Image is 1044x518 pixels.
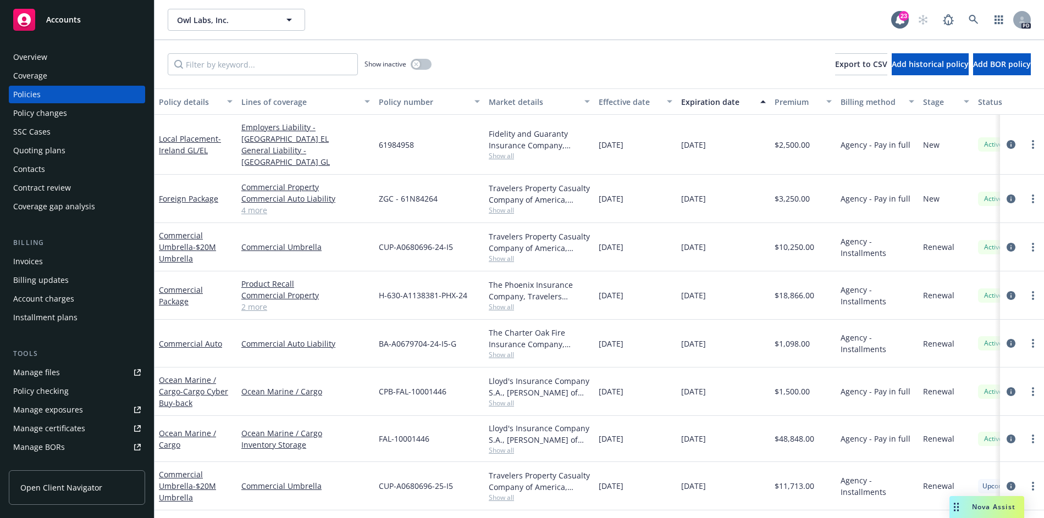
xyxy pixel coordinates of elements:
span: Agency - Pay in full [841,386,910,397]
a: Report a Bug [937,9,959,31]
span: [DATE] [599,289,623,301]
span: Renewal [923,480,954,492]
a: Manage BORs [9,438,145,456]
a: circleInformation [1004,289,1018,302]
button: Expiration date [677,88,770,115]
button: Add historical policy [892,53,969,75]
span: Show all [489,151,590,160]
button: Policy number [374,88,484,115]
a: Search [963,9,985,31]
a: Commercial Property [241,181,370,193]
div: Effective date [599,96,660,108]
button: Owl Labs, Inc. [168,9,305,31]
a: Manage files [9,364,145,381]
span: Agency - Installments [841,284,914,307]
div: Quoting plans [13,142,65,159]
span: Show all [489,445,590,455]
button: Effective date [594,88,677,115]
span: $10,250.00 [775,241,814,253]
a: Policy changes [9,104,145,122]
a: circleInformation [1004,241,1018,254]
span: New [923,139,940,151]
a: Commercial Umbrella [241,241,370,253]
div: Installment plans [13,309,78,326]
span: BA-A0679704-24-I5-G [379,338,456,349]
a: Employers Liability - [GEOGRAPHIC_DATA] EL [241,121,370,144]
span: Renewal [923,338,954,349]
div: Manage exposures [13,401,83,419]
a: circleInformation [1004,337,1018,350]
a: Summary of insurance [9,457,145,475]
span: 61984958 [379,139,414,151]
div: The Phoenix Insurance Company, Travelers Insurance [489,279,590,302]
div: Fidelity and Guaranty Insurance Company, Travelers Insurance [489,128,590,151]
span: Agency - Installments [841,475,914,498]
div: Tools [9,348,145,359]
span: Show inactive [364,59,406,69]
div: Policy changes [13,104,67,122]
span: Active [982,242,1004,252]
a: Contacts [9,160,145,178]
span: [DATE] [681,480,706,492]
span: H-630-A1138381-PHX-24 [379,289,467,301]
span: [DATE] [681,338,706,349]
a: Switch app [988,9,1010,31]
span: [DATE] [681,241,706,253]
a: more [1026,337,1040,350]
a: Ocean Marine / Cargo [241,427,370,439]
a: Commercial Package [159,285,203,307]
span: [DATE] [599,241,623,253]
div: Policy number [379,96,468,108]
a: Accounts [9,4,145,35]
span: [DATE] [599,480,623,492]
span: FAL-10001446 [379,433,429,444]
span: Show all [489,302,590,311]
a: Commercial Umbrella [241,480,370,492]
div: Premium [775,96,820,108]
a: more [1026,289,1040,302]
div: Manage files [13,364,60,381]
span: [DATE] [681,139,706,151]
div: Summary of insurance [13,457,97,475]
span: Renewal [923,289,954,301]
a: Coverage gap analysis [9,198,145,215]
span: Active [982,338,1004,348]
span: Add historical policy [892,59,969,69]
div: Contacts [13,160,45,178]
span: [DATE] [681,386,706,397]
span: Active [982,387,1004,397]
span: Export to CSV [835,59,887,69]
span: Show all [489,398,590,408]
a: Commercial Property [241,289,370,301]
input: Filter by keyword... [168,53,358,75]
div: Billing method [841,96,902,108]
span: Open Client Navigator [20,482,102,493]
span: Manage exposures [9,401,145,419]
span: [DATE] [599,433,623,444]
div: Manage certificates [13,420,85,437]
a: Start snowing [912,9,934,31]
a: more [1026,432,1040,445]
a: Contract review [9,179,145,197]
span: Show all [489,350,590,359]
button: Premium [770,88,836,115]
a: Installment plans [9,309,145,326]
div: Policies [13,86,41,103]
a: Coverage [9,67,145,85]
span: Active [982,291,1004,300]
a: Commercial Auto Liability [241,338,370,349]
div: Billing [9,237,145,248]
span: Agency - Pay in full [841,193,910,204]
a: Policy checking [9,382,145,400]
a: circleInformation [1004,138,1018,151]
div: Coverage gap analysis [13,198,95,215]
div: Invoices [13,253,43,270]
div: Coverage [13,67,47,85]
div: Lines of coverage [241,96,358,108]
span: Active [982,194,1004,204]
span: $1,500.00 [775,386,810,397]
a: 2 more [241,301,370,313]
a: Ocean Marine / Cargo [159,428,216,450]
div: Expiration date [681,96,754,108]
a: more [1026,138,1040,151]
